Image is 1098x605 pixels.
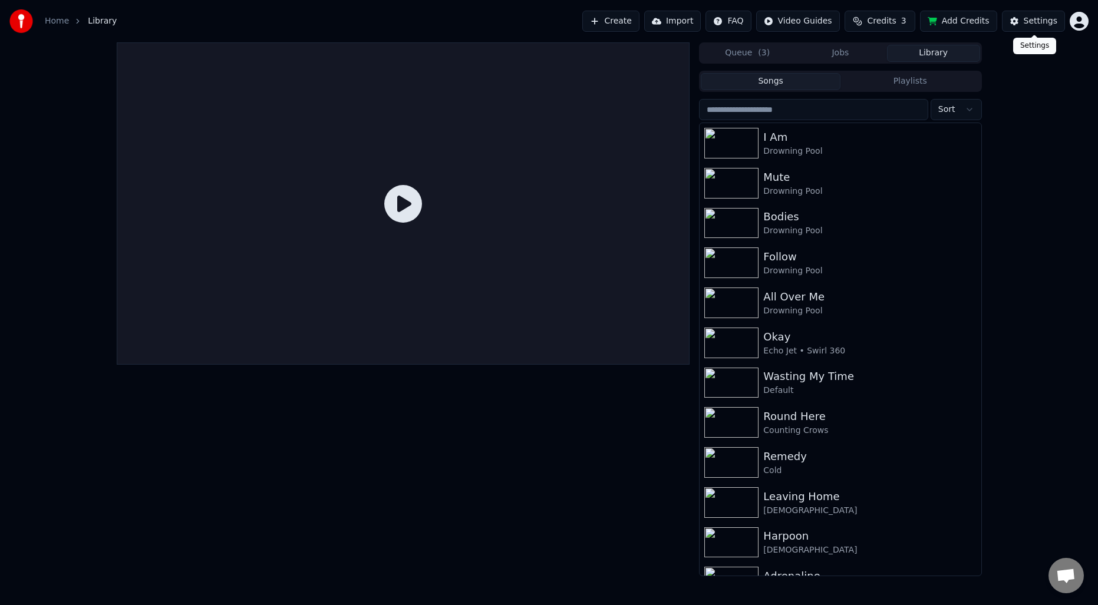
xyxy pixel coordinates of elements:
[701,73,840,90] button: Songs
[763,209,976,225] div: Bodies
[887,45,980,62] button: Library
[763,425,976,437] div: Counting Crows
[705,11,751,32] button: FAQ
[840,73,980,90] button: Playlists
[763,528,976,544] div: Harpoon
[763,408,976,425] div: Round Here
[88,15,117,27] span: Library
[1024,15,1057,27] div: Settings
[763,329,976,345] div: Okay
[763,305,976,317] div: Drowning Pool
[763,488,976,505] div: Leaving Home
[845,11,915,32] button: Credits3
[1013,38,1056,54] div: Settings
[45,15,69,27] a: Home
[701,45,794,62] button: Queue
[644,11,701,32] button: Import
[756,11,840,32] button: Video Guides
[763,146,976,157] div: Drowning Pool
[901,15,906,27] span: 3
[45,15,117,27] nav: breadcrumb
[763,345,976,357] div: Echo Jet • Swirl 360
[763,505,976,517] div: [DEMOGRAPHIC_DATA]
[9,9,33,33] img: youka
[763,448,976,465] div: Remedy
[1048,558,1084,593] div: Open chat
[920,11,997,32] button: Add Credits
[758,47,770,59] span: ( 3 )
[938,104,955,115] span: Sort
[1002,11,1065,32] button: Settings
[763,169,976,186] div: Mute
[763,186,976,197] div: Drowning Pool
[763,225,976,237] div: Drowning Pool
[763,465,976,477] div: Cold
[794,45,887,62] button: Jobs
[867,15,896,27] span: Credits
[763,249,976,265] div: Follow
[763,544,976,556] div: [DEMOGRAPHIC_DATA]
[763,368,976,385] div: Wasting My Time
[763,265,976,277] div: Drowning Pool
[763,289,976,305] div: All Over Me
[763,129,976,146] div: I Am
[763,385,976,396] div: Default
[763,568,976,584] div: Adrenaline
[582,11,639,32] button: Create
